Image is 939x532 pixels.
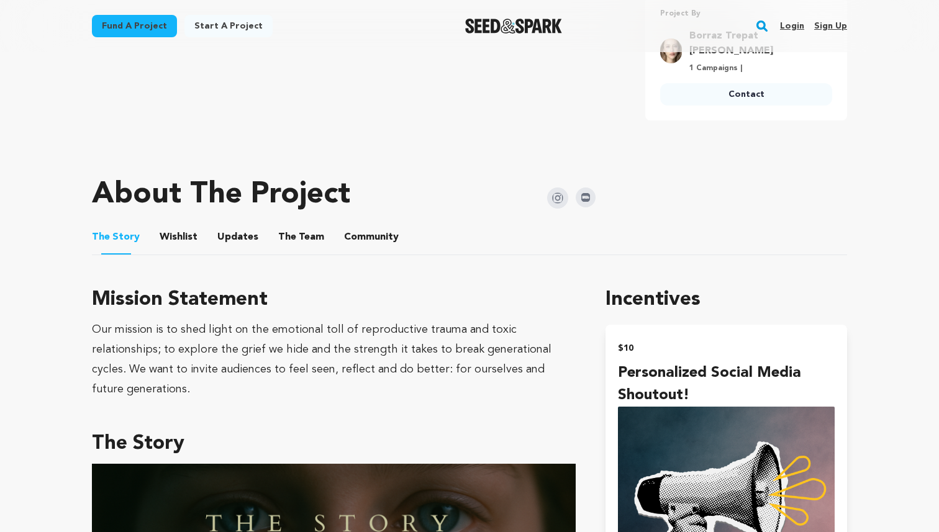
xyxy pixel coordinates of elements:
[92,429,576,459] h3: The Story
[92,230,110,245] span: The
[184,15,273,37] a: Start a project
[160,230,197,245] span: Wishlist
[465,19,563,34] a: Seed&Spark Homepage
[547,187,568,209] img: Seed&Spark Instagram Icon
[92,180,350,210] h1: About The Project
[618,340,835,357] h2: $10
[689,63,825,73] p: 1 Campaigns |
[92,15,177,37] a: Fund a project
[92,230,140,245] span: Story
[278,230,324,245] span: Team
[618,362,835,407] h4: Personalized Social Media Shoutout!
[814,16,847,36] a: Sign up
[780,16,804,36] a: Login
[278,230,296,245] span: The
[92,285,576,315] h3: Mission Statement
[606,285,847,315] h1: Incentives
[660,83,832,106] a: Contact
[344,230,399,245] span: Community
[92,320,576,399] div: Our mission is to shed light on the emotional toll of reproductive trauma and toxic relationships...
[217,230,258,245] span: Updates
[465,19,563,34] img: Seed&Spark Logo Dark Mode
[576,187,596,207] img: Seed&Spark IMDB Icon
